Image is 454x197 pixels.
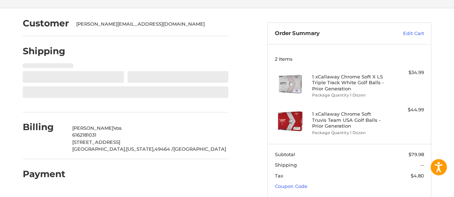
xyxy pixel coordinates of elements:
[386,106,424,114] div: $44.99
[408,151,424,157] span: $79.98
[275,151,295,157] span: Subtotal
[386,69,424,76] div: $34.99
[126,146,155,152] span: [US_STATE],
[275,173,283,179] span: Tax
[23,46,65,57] h2: Shipping
[275,162,297,168] span: Shipping
[72,125,113,131] span: [PERSON_NAME]
[23,18,69,29] h2: Customer
[76,21,221,28] div: [PERSON_NAME][EMAIL_ADDRESS][DOMAIN_NAME]
[173,146,226,152] span: [GEOGRAPHIC_DATA]
[155,146,173,152] span: 49464 /
[23,121,65,133] h2: Billing
[312,130,385,136] li: Package Quantity 1 Dozen
[23,168,65,180] h2: Payment
[312,92,385,98] li: Package Quantity 1 Dozen
[72,139,120,145] span: [STREET_ADDRESS]
[275,30,376,37] h3: Order Summary
[312,74,385,91] h4: 1 x Callaway Chrome Soft X LS Triple Track White Golf Balls - Prior Generation
[376,30,424,37] a: Edit Cart
[72,132,96,138] span: 6162181031
[72,146,126,152] span: [GEOGRAPHIC_DATA],
[420,162,424,168] span: --
[411,173,424,179] span: $4.80
[275,56,424,62] h3: 2 Items
[312,111,385,129] h4: 1 x Callaway Chrome Soft Truvis Team USA Golf Balls - Prior Generation
[113,125,122,131] span: Vos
